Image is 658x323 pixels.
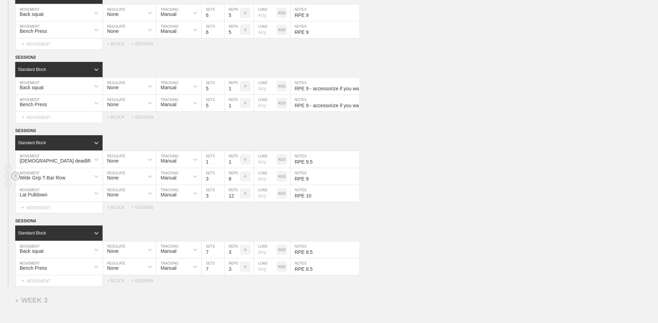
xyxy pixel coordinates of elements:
input: Any [254,258,277,275]
p: # [244,175,246,178]
div: None [107,102,118,107]
input: Notes [290,151,360,168]
div: Bench Press [20,28,47,34]
p: KGS [278,265,285,269]
p: # [244,84,246,88]
p: KGS [278,84,285,88]
div: None [107,28,118,34]
p: # [244,158,246,161]
input: Notes [290,95,360,111]
div: + BLOCK [107,115,131,120]
div: None [107,158,118,164]
div: Back squat [20,248,44,254]
input: Any [254,4,277,21]
span: SESSION 3 [15,128,36,133]
iframe: Chat Widget [534,243,658,323]
input: Notes [290,258,360,275]
span: SESSION 2 [15,55,36,60]
input: Any [254,168,277,185]
div: + SESSION [131,278,159,283]
div: Manual [161,85,177,90]
div: None [107,192,118,197]
div: None [107,175,118,181]
div: MOVEMENT [15,38,103,50]
div: + BLOCK [107,41,131,46]
div: MOVEMENT [15,202,103,213]
div: Bench Press [20,265,47,271]
input: Any [254,185,277,202]
p: # [244,11,246,15]
input: Notes [290,241,360,258]
span: + [21,278,25,284]
p: # [244,192,246,195]
span: + [21,114,25,120]
input: Notes [290,78,360,94]
div: Manual [161,11,177,17]
div: Standard Block [18,140,46,145]
div: + BLOCK [107,278,131,283]
input: Any [254,151,277,168]
div: MOVEMENT [15,112,103,123]
p: # [244,265,246,269]
div: Manual [161,192,177,197]
p: KGS [278,158,285,161]
div: Manual [161,102,177,107]
span: + [21,41,25,47]
div: + BLOCK [107,205,131,210]
div: None [107,11,118,17]
input: Any [254,241,277,258]
div: Back squat [20,85,44,90]
p: KGS [278,11,285,15]
p: # [244,248,246,252]
div: Lat Pulldown [20,192,47,197]
span: + [15,298,18,304]
input: Any [254,78,277,94]
div: Manual [161,265,177,271]
div: Manual [161,28,177,34]
div: None [107,265,118,271]
div: Wide Grip T-Bar Row [20,175,65,181]
p: KGS [278,175,285,178]
input: Notes [290,21,360,38]
div: Bench Press [20,102,47,107]
p: KGS [278,101,285,105]
span: SESSION 4 [15,219,36,223]
p: # [244,28,246,32]
input: Notes [290,4,360,21]
div: [DEMOGRAPHIC_DATA] deadlift [20,158,91,164]
input: Notes [290,185,360,202]
div: + SESSION [131,205,159,210]
span: + [21,204,25,210]
div: MOVEMENT [15,275,103,287]
input: Notes [290,168,360,185]
p: KGS [278,248,285,252]
div: Standard Block [18,67,46,72]
div: Manual [161,175,177,181]
div: + SESSION [131,115,159,120]
p: KGS [278,28,285,32]
div: None [107,248,118,254]
div: WEEK 3 [15,296,48,304]
div: Standard Block [18,231,46,236]
input: Any [254,21,277,38]
div: None [107,85,118,90]
p: KGS [278,192,285,195]
input: Any [254,95,277,111]
div: + SESSION [131,41,159,46]
div: Manual [161,158,177,164]
div: Manual [161,248,177,254]
p: # [244,101,246,105]
div: Back squat [20,11,44,17]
